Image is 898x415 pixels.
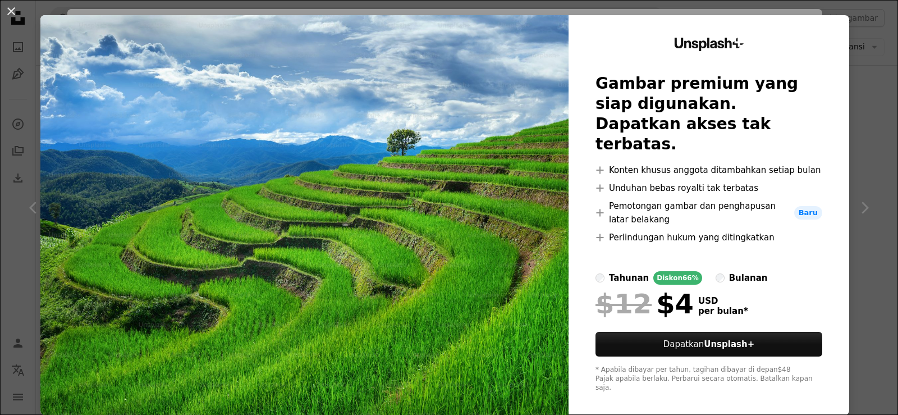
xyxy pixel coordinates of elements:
li: Pemotongan gambar dan penghapusan latar belakang [595,199,822,226]
input: tahunanDiskon66% [595,273,604,282]
span: USD [698,296,748,306]
li: Unduhan bebas royalti tak terbatas [595,181,822,195]
button: DapatkanUnsplash+ [595,332,822,357]
div: bulanan [729,271,768,285]
li: Konten khusus anggota ditambahkan setiap bulan [595,163,822,177]
li: Perlindungan hukum yang ditingkatkan [595,231,822,244]
strong: Unsplash+ [704,339,754,349]
span: Baru [794,206,822,220]
div: * Apabila dibayar per tahun, tagihan dibayar di depan $48 Pajak apabila berlaku. Perbarui secara ... [595,366,822,393]
div: Diskon 66% [653,271,702,285]
div: tahunan [609,271,649,285]
div: $4 [595,289,694,318]
input: bulanan [716,273,725,282]
span: per bulan * [698,306,748,316]
h2: Gambar premium yang siap digunakan. Dapatkan akses tak terbatas. [595,74,822,154]
span: $12 [595,289,652,318]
